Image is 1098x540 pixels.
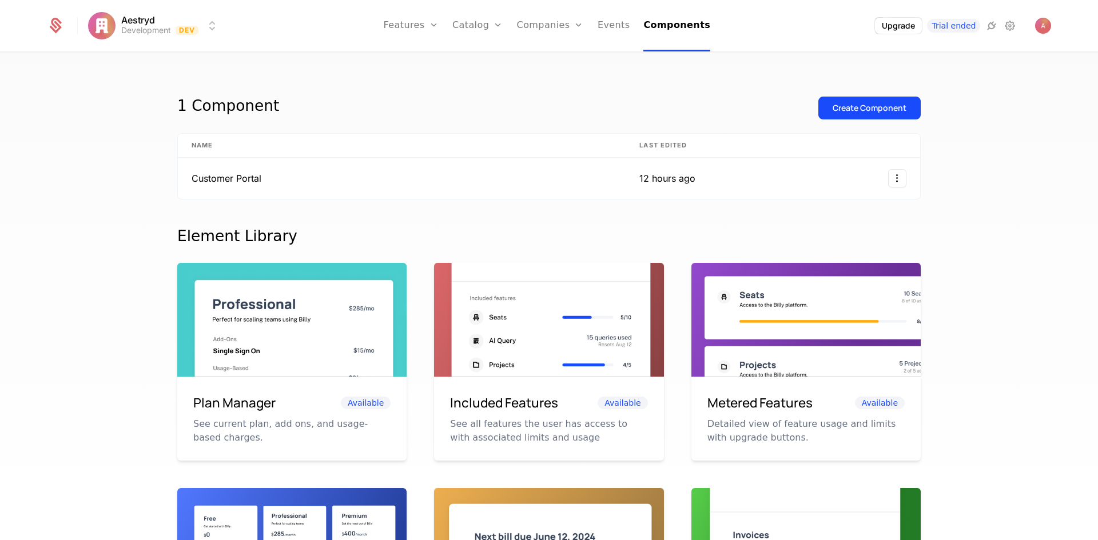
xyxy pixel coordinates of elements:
a: Trial ended [927,19,980,33]
div: 12 hours ago [639,171,695,185]
th: Name [178,134,626,158]
button: Create Component [818,97,921,119]
div: Element Library [177,227,921,245]
div: Development [121,25,171,36]
div: Create Component [833,102,906,114]
a: Integrations [985,19,998,33]
span: Available [598,397,647,409]
div: 1 Component [177,97,279,119]
button: Select action [888,169,906,187]
p: See all features the user has access to with associated limits and usage [450,417,647,445]
button: Upgrade [875,18,922,34]
img: aestryd-ziwa [1035,18,1051,34]
img: Aestryd [88,12,116,39]
td: Customer Portal [178,158,626,199]
button: Select environment [91,13,220,38]
span: Available [855,397,905,409]
h6: Metered Features [707,393,813,413]
h6: Included Features [450,393,558,413]
h6: Plan Manager [193,393,276,413]
a: Settings [1003,19,1017,33]
th: Last edited [626,134,709,158]
p: Detailed view of feature usage and limits with upgrade buttons. [707,417,905,445]
span: Dev [176,26,199,35]
p: See current plan, add ons, and usage-based charges. [193,417,391,445]
span: Available [341,397,391,409]
span: Aestryd [121,15,155,25]
button: Open user button [1035,18,1051,34]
